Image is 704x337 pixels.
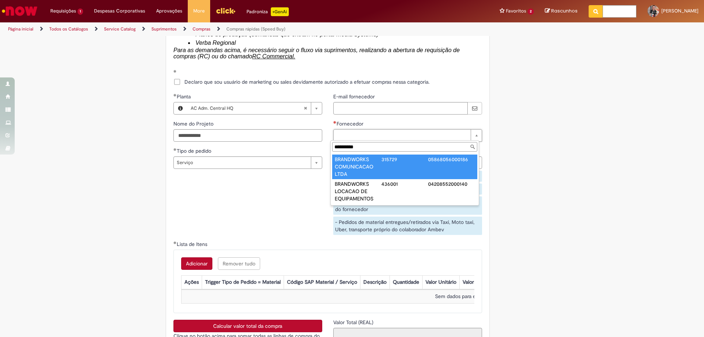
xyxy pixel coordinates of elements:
ul: Fornecedor [331,153,479,205]
div: BRANDWORKS COMUNICACAO LTDA [335,156,381,178]
div: BRANDWORKS LOCACAO DE EQUIPAMENTOS [335,180,381,202]
div: 315729 [381,156,428,163]
div: 436001 [381,180,428,188]
div: 05868056000186 [428,156,475,163]
div: 04208552000140 [428,180,475,188]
